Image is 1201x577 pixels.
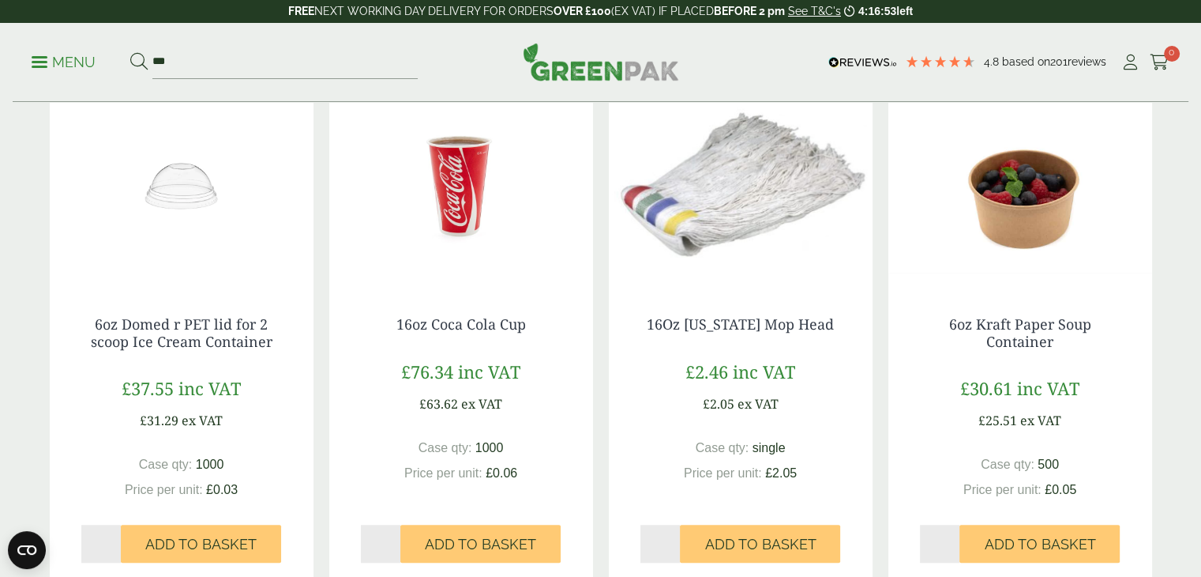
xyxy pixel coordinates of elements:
[206,483,238,496] span: £0.03
[475,441,504,454] span: 1000
[684,466,762,480] span: Price per unit:
[960,376,1012,400] span: £30.61
[196,458,224,471] span: 1000
[461,395,502,413] span: ex VAT
[696,441,749,454] span: Case qty:
[1038,458,1059,471] span: 500
[949,315,1091,351] a: 6oz Kraft Paper Soup Container
[523,43,679,81] img: GreenPak Supplies
[178,376,241,400] span: inc VAT
[125,483,203,496] span: Price per unit:
[418,441,472,454] span: Case qty:
[396,315,526,334] a: 16oz Coca Cola Cup
[8,531,46,569] button: Open CMP widget
[145,536,257,553] span: Add to Basket
[1050,55,1068,68] span: 201
[1020,412,1061,429] span: ex VAT
[554,5,611,17] strong: OVER £100
[182,412,223,429] span: ex VAT
[733,360,795,383] span: inc VAT
[959,525,1120,563] button: Add to Basket
[329,87,593,285] img: 16oz Coca Cola Cup with coke
[609,87,873,285] img: 4030050-16oz-Kentucky-Mop-Head
[703,395,734,413] span: £2.05
[704,536,816,553] span: Add to Basket
[685,360,728,383] span: £2.46
[1164,46,1180,62] span: 0
[404,466,482,480] span: Price per unit:
[121,525,281,563] button: Add to Basket
[981,458,1034,471] span: Case qty:
[737,395,779,413] span: ex VAT
[828,57,897,68] img: REVIEWS.io
[888,87,1152,285] img: Soup container
[486,466,517,480] span: £0.06
[50,87,313,285] img: 4oz Ice Cream lid
[753,441,786,454] span: single
[1045,483,1076,496] span: £0.05
[401,360,453,383] span: £76.34
[765,466,797,480] span: £2.05
[984,536,1095,553] span: Add to Basket
[905,55,976,69] div: 4.79 Stars
[1150,51,1169,74] a: 0
[1068,55,1106,68] span: reviews
[425,536,536,553] span: Add to Basket
[1002,55,1050,68] span: Based on
[458,360,520,383] span: inc VAT
[1150,55,1169,70] i: Cart
[91,315,272,351] a: 6oz Domed r PET lid for 2 scoop Ice Cream Container
[140,412,178,429] span: £31.29
[139,458,193,471] span: Case qty:
[858,5,896,17] span: 4:16:53
[32,53,96,69] a: Menu
[400,525,561,563] button: Add to Basket
[788,5,841,17] a: See T&C's
[680,525,840,563] button: Add to Basket
[647,315,834,334] a: 16Oz [US_STATE] Mop Head
[714,5,785,17] strong: BEFORE 2 pm
[419,395,458,413] span: £63.62
[122,376,174,400] span: £37.55
[1120,55,1140,70] i: My Account
[984,55,1002,68] span: 4.8
[896,5,913,17] span: left
[32,53,96,72] p: Menu
[1017,376,1079,400] span: inc VAT
[963,483,1041,496] span: Price per unit:
[978,412,1017,429] span: £25.51
[288,5,314,17] strong: FREE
